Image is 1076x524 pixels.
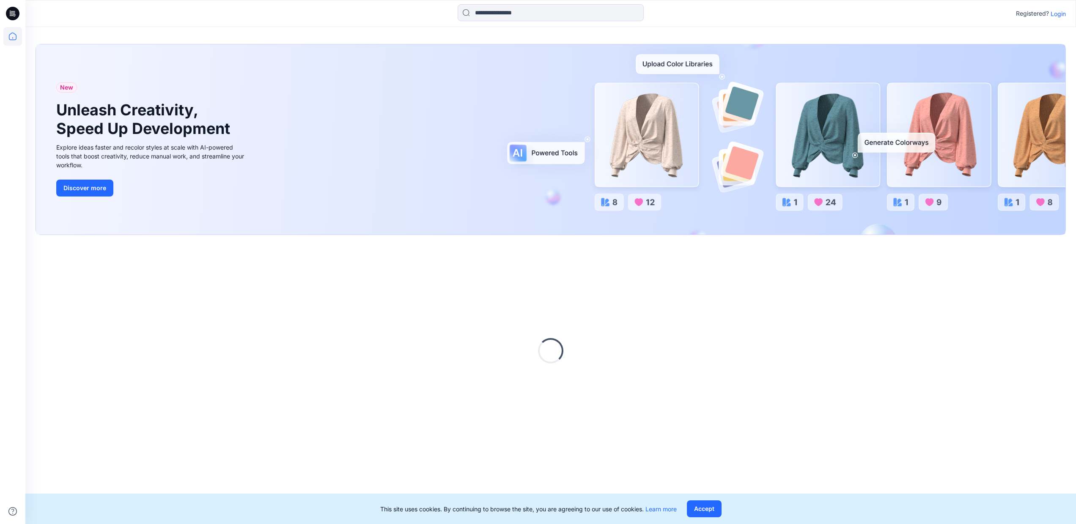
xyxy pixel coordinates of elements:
[56,180,113,196] button: Discover more
[687,500,722,517] button: Accept
[1051,9,1066,18] p: Login
[380,505,677,513] p: This site uses cookies. By continuing to browse the site, you are agreeing to our use of cookies.
[645,505,677,513] a: Learn more
[56,101,234,137] h1: Unleash Creativity, Speed Up Development
[56,180,247,196] a: Discover more
[1016,8,1049,19] p: Registered?
[60,82,73,93] span: New
[56,143,247,169] div: Explore ideas faster and recolor styles at scale with AI-powered tools that boost creativity, red...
